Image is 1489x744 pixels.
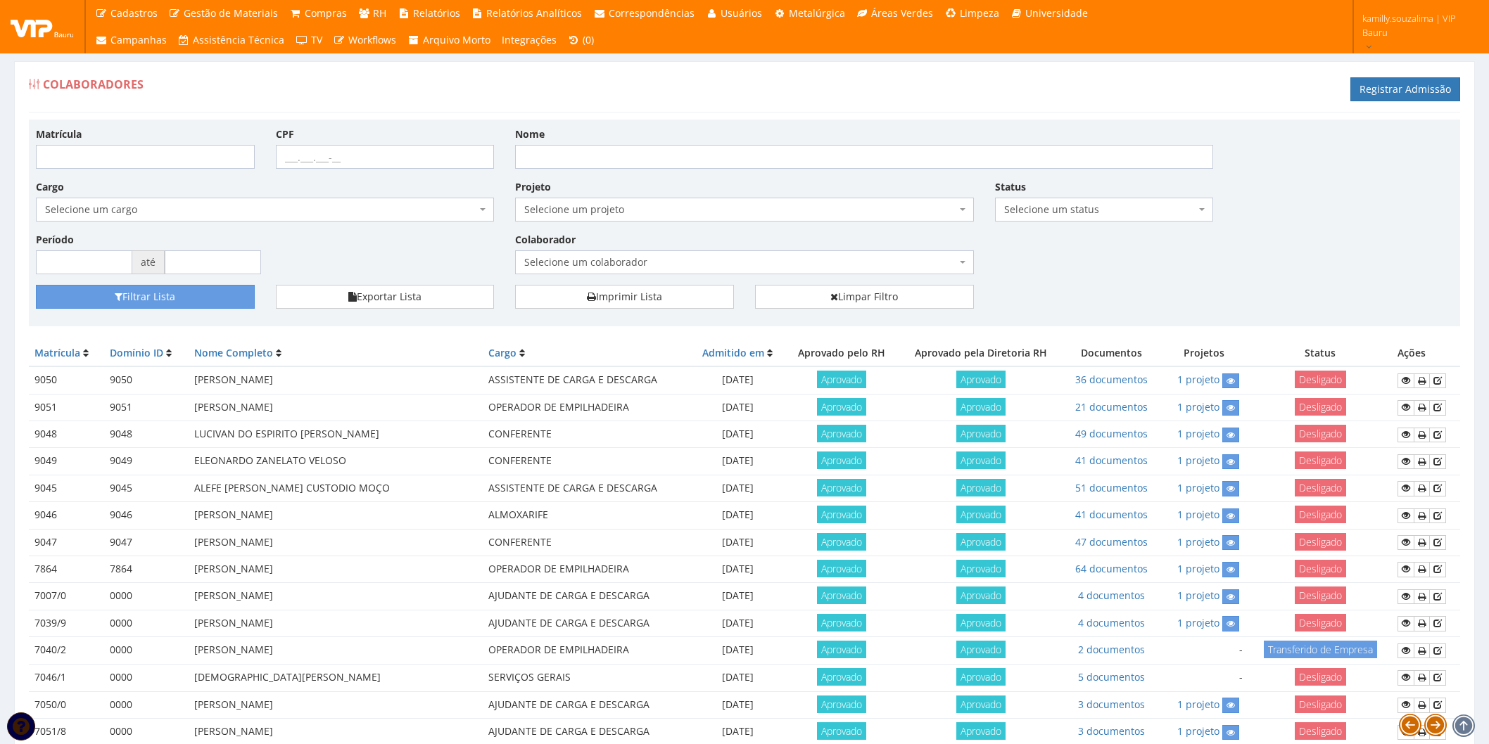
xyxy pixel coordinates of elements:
label: Matrícula [36,127,82,141]
a: 2 documentos [1078,643,1145,656]
a: Cargo [488,346,517,359]
span: Aprovado [956,668,1006,686]
td: [DATE] [690,529,785,556]
a: 4 documentos [1078,589,1145,602]
span: Aprovado [956,479,1006,496]
td: 9048 [29,421,104,448]
span: Aprovado [817,533,866,551]
span: Selecione um status [995,198,1214,222]
a: (0) [562,27,600,53]
a: Integrações [496,27,562,53]
td: [PERSON_NAME] [189,637,483,665]
td: [DATE] [690,583,785,610]
a: 1 projeto [1177,698,1219,711]
td: 9045 [104,475,189,501]
span: Aprovado [956,425,1006,442]
span: Aprovado [956,695,1006,713]
span: Aprovado [817,722,866,740]
label: Colaborador [515,233,576,247]
span: Desligado [1295,614,1346,631]
td: 0000 [104,583,189,610]
td: 7050/0 [29,691,104,718]
a: Registrar Admissão [1350,77,1460,101]
span: Integrações [502,33,557,46]
span: Aprovado [817,506,866,523]
span: Selecione um colaborador [524,255,956,269]
td: CONFERENTE [483,448,690,475]
td: 9046 [29,502,104,529]
th: Aprovado pelo RH [785,340,898,366]
span: Aprovado [817,451,866,469]
td: [DATE] [690,366,785,394]
a: 5 documentos [1078,670,1145,684]
input: ___.___.___-__ [276,145,495,169]
a: Workflows [328,27,403,53]
a: 49 documentos [1075,427,1148,440]
a: Assistência Técnica [172,27,291,53]
td: 0000 [104,610,189,636]
th: Documentos [1063,340,1160,366]
span: Limpeza [960,6,999,20]
a: 1 projeto [1177,454,1219,467]
td: 9049 [104,448,189,475]
td: [PERSON_NAME] [189,691,483,718]
a: 1 projeto [1177,400,1219,413]
td: 0000 [104,637,189,665]
span: Aprovado [817,641,866,658]
td: [DATE] [690,475,785,501]
td: 9050 [29,366,104,394]
span: Aprovado [817,668,866,686]
a: 1 projeto [1177,373,1219,386]
a: 4 documentos [1078,616,1145,629]
a: 41 documentos [1075,454,1148,467]
td: AJUDANTE DE CARGA E DESCARGA [483,691,690,718]
a: 47 documentos [1075,535,1148,549]
span: Gestão de Materiais [184,6,278,20]
span: Desligado [1295,586,1346,604]
td: ALEFE [PERSON_NAME] CUSTODIO MOÇO [189,475,483,501]
span: Aprovado [956,533,1006,551]
td: 9050 [104,366,189,394]
span: Desligado [1295,451,1346,469]
a: Limpar Filtro [755,285,974,309]
span: Aprovado [956,586,1006,604]
td: [DATE] [690,637,785,665]
label: CPF [276,127,294,141]
label: Status [995,180,1026,194]
td: CONFERENTE [483,529,690,556]
span: Colaboradores [43,77,144,92]
td: 7040/2 [29,637,104,665]
a: 1 projeto [1177,562,1219,575]
a: Imprimir Lista [515,285,734,309]
td: [PERSON_NAME] [189,583,483,610]
span: Desligado [1295,371,1346,388]
a: 1 projeto [1177,427,1219,440]
span: TV [311,33,322,46]
td: [DATE] [690,664,785,691]
button: Exportar Lista [276,285,495,309]
span: Aprovado [817,479,866,496]
td: [DEMOGRAPHIC_DATA][PERSON_NAME] [189,664,483,691]
th: Ações [1392,340,1460,366]
span: Assistência Técnica [193,33,284,46]
span: Arquivo Morto [423,33,490,46]
span: Desligado [1295,425,1346,442]
td: 7864 [29,556,104,582]
td: 0000 [104,691,189,718]
span: Usuários [721,6,762,20]
th: Status [1248,340,1392,366]
td: ASSISTENTE DE CARGA E DESCARGA [483,366,690,394]
a: 3 documentos [1078,724,1145,738]
td: [DATE] [690,502,785,529]
span: Selecione um projeto [515,198,973,222]
td: [PERSON_NAME] [189,556,483,582]
td: 9045 [29,475,104,501]
td: CONFERENTE [483,421,690,448]
td: AJUDANTE DE CARGA E DESCARGA [483,610,690,636]
td: 7039/9 [29,610,104,636]
a: 1 projeto [1177,481,1219,494]
span: Desligado [1295,722,1346,740]
span: Aprovado [817,695,866,713]
span: Desligado [1295,533,1346,551]
span: Compras [305,6,347,20]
